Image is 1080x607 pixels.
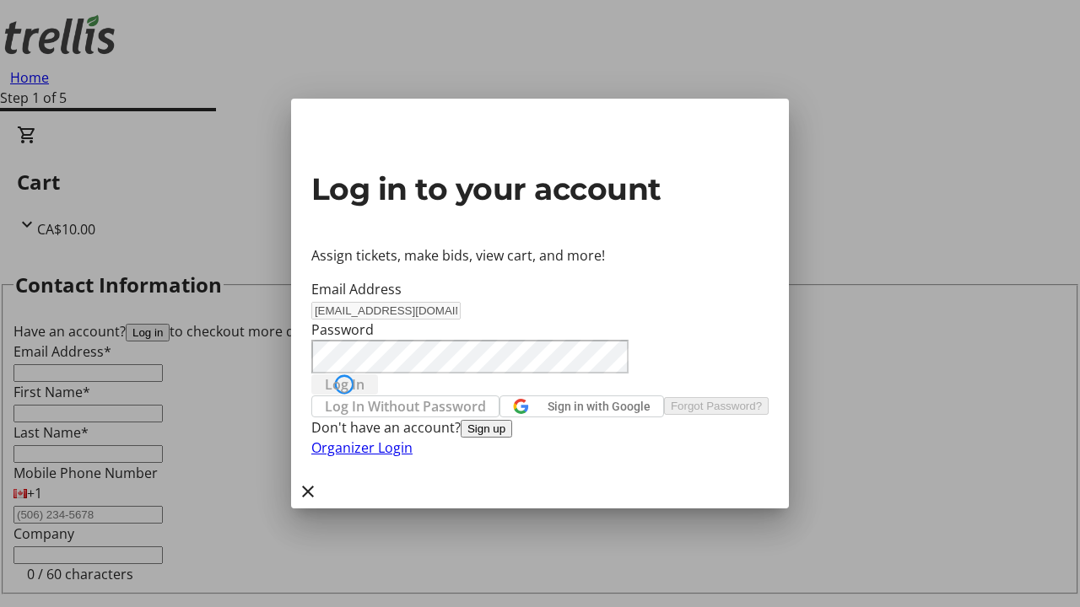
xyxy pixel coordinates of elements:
[311,417,769,438] div: Don't have an account?
[291,475,325,508] button: Close
[461,420,512,438] button: Sign up
[664,397,769,415] button: Forgot Password?
[311,302,461,320] input: Email Address
[311,166,769,212] h2: Log in to your account
[311,280,402,298] label: Email Address
[311,438,413,457] a: Organizer Login
[311,320,374,339] label: Password
[311,245,769,266] p: Assign tickets, make bids, view cart, and more!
